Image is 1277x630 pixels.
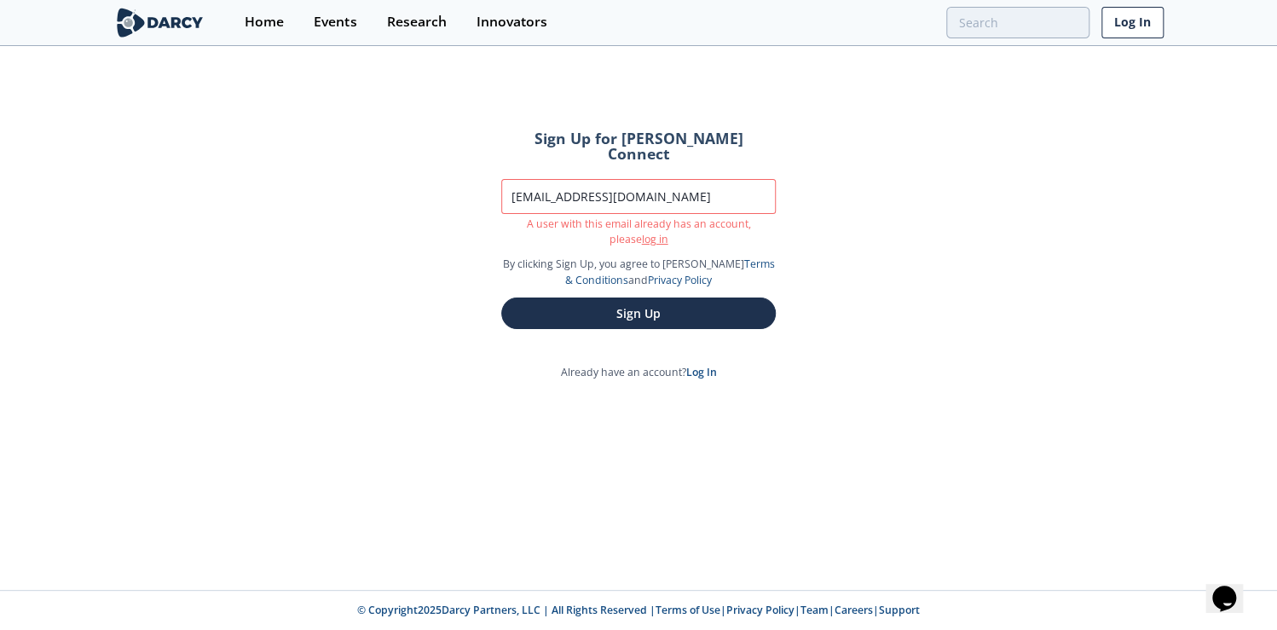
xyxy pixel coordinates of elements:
a: Team [800,603,829,617]
iframe: chat widget [1205,562,1260,613]
div: Events [314,15,356,29]
a: Privacy Policy [648,273,712,287]
a: Terms & Conditions [565,257,775,286]
p: A user with this email already has an account, please [501,217,776,248]
div: Innovators [476,15,546,29]
a: Log In [686,365,717,379]
a: Support [879,603,920,617]
div: Home [245,15,284,29]
p: By clicking Sign Up, you agree to [PERSON_NAME] and [501,257,776,288]
img: logo-wide.svg [113,8,206,38]
a: Careers [835,603,873,617]
a: log in [642,232,668,246]
h2: Sign Up for [PERSON_NAME] Connect [501,131,776,161]
a: Log In [1101,7,1164,38]
div: Research [386,15,446,29]
p: © Copyright 2025 Darcy Partners, LLC | All Rights Reserved | | | | | [49,603,1228,618]
a: Privacy Policy [726,603,795,617]
p: Already have an account? [477,365,800,380]
input: Work Email [501,179,776,214]
input: Advanced Search [946,7,1089,38]
button: Sign Up [501,298,776,329]
a: Terms of Use [656,603,720,617]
